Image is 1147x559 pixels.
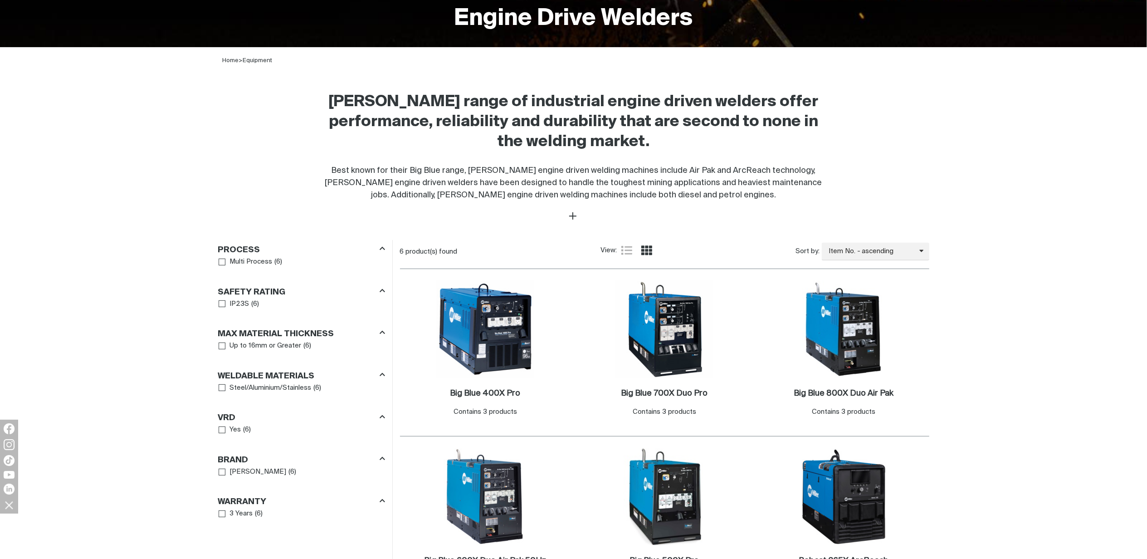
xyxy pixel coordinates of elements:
a: IP23S [219,298,249,310]
img: Bobcat 265X ArcReach [795,448,892,545]
img: Big Blue 400X Pro [437,281,534,378]
div: Contains 3 products [633,407,696,417]
div: Warranty [218,495,385,508]
a: Big Blue 400X Pro [450,388,520,399]
ul: Process [219,256,385,268]
a: List view [621,245,632,256]
img: Instagram [4,439,15,450]
a: 3 Years [219,508,253,520]
a: Home [223,58,239,64]
img: Big Blue 500X Pro [616,448,713,545]
h3: Warranty [218,497,267,507]
span: Sort by: [796,246,820,257]
div: Process [218,243,385,255]
ul: Safety Rating [219,298,385,310]
span: ( 6 ) [243,425,251,435]
h2: Big Blue 800X Duo Air Pak [794,389,893,397]
h3: Weldable Materials [218,371,315,382]
span: ( 6 ) [313,383,321,393]
a: [PERSON_NAME] [219,466,287,478]
img: Big Blue 600X Duo Air Pak 50Hz [437,448,534,545]
div: Safety Rating [218,285,385,298]
a: Steel/Aluminium/Stainless [219,382,312,394]
img: Big Blue 700X Duo Pro [616,281,713,378]
h1: Engine Drive Welders [454,4,693,34]
div: Contains 3 products [812,407,875,417]
img: hide socials [1,497,17,513]
span: View: [600,245,617,256]
ul: VRD [219,424,385,436]
a: Equipment [243,58,273,64]
ul: Max Material Thickness [219,340,385,352]
a: Big Blue 800X Duo Air Pak [794,388,893,399]
div: Contains 3 products [454,407,517,417]
span: Best known for their Big Blue range, [PERSON_NAME] engine driven welding machines include Air Pak... [325,167,822,199]
img: YouTube [4,471,15,479]
div: Weldable Materials [218,369,385,382]
span: IP23S [229,299,249,309]
a: Big Blue 700X Duo Pro [621,388,708,399]
h3: Safety Rating [218,287,286,298]
span: Multi Process [229,257,272,267]
img: LinkedIn [4,484,15,495]
div: Brand [218,453,385,466]
h3: Process [218,245,260,255]
h2: Big Blue 700X Duo Pro [621,389,708,397]
img: TikTok [4,455,15,466]
a: Multi Process [219,256,273,268]
ul: Warranty [219,508,385,520]
img: Facebook [4,423,15,434]
ul: Weldable Materials [219,382,385,394]
a: Up to 16mm or Greater [219,340,302,352]
h2: Big Blue 400X Pro [450,389,520,397]
span: ( 6 ) [303,341,311,351]
aside: Filters [218,240,385,520]
h3: VRD [218,413,236,423]
a: Yes [219,424,241,436]
span: Yes [229,425,241,435]
span: Item No. - ascending [822,246,919,257]
div: Max Material Thickness [218,328,385,340]
img: Big Blue 800X Duo Air Pak [795,281,892,378]
span: product(s) found [406,248,458,255]
h2: [PERSON_NAME] range of industrial engine driven welders offer performance, reliability and durabi... [318,92,830,152]
span: ( 6 ) [255,509,263,519]
span: 3 Years [229,509,253,519]
span: ( 6 ) [288,467,296,477]
section: Product list controls [400,240,929,263]
span: [PERSON_NAME] [229,467,286,477]
span: Up to 16mm or Greater [229,341,301,351]
h3: Max Material Thickness [218,329,334,339]
span: > [239,58,243,64]
ul: Brand [219,466,385,478]
span: Steel/Aluminium/Stainless [229,383,311,393]
span: ( 6 ) [274,257,282,267]
span: ( 6 ) [251,299,259,309]
div: 6 [400,247,601,256]
div: VRD [218,412,385,424]
h3: Brand [218,455,249,466]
